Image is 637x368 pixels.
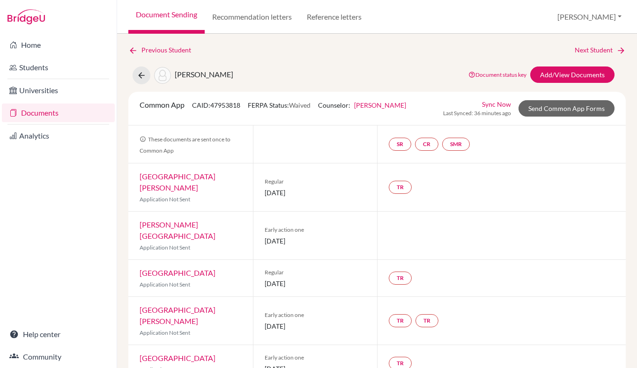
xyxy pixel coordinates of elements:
[265,353,366,362] span: Early action one
[530,66,615,83] a: Add/View Documents
[443,109,511,118] span: Last Synced: 36 minutes ago
[289,101,311,109] span: Waived
[140,244,190,251] span: Application Not Sent
[468,71,526,78] a: Document status key
[442,138,470,151] a: SMR
[175,70,233,79] span: [PERSON_NAME]
[140,305,215,325] a: [GEOGRAPHIC_DATA][PERSON_NAME]
[2,103,115,122] a: Documents
[140,136,230,154] span: These documents are sent once to Common App
[482,99,511,109] a: Sync Now
[575,45,626,55] a: Next Student
[128,45,199,55] a: Previous Student
[389,181,412,194] a: TR
[2,81,115,100] a: Universities
[389,272,412,285] a: TR
[354,101,406,109] a: [PERSON_NAME]
[265,311,366,319] span: Early action one
[265,279,366,288] span: [DATE]
[265,268,366,277] span: Regular
[140,196,190,203] span: Application Not Sent
[140,329,190,336] span: Application Not Sent
[192,101,240,109] span: CAID: 47953818
[140,353,215,362] a: [GEOGRAPHIC_DATA]
[2,58,115,77] a: Students
[140,100,185,109] span: Common App
[415,314,438,327] a: TR
[553,8,626,26] button: [PERSON_NAME]
[2,347,115,366] a: Community
[389,138,411,151] a: SR
[265,226,366,234] span: Early action one
[140,172,215,192] a: [GEOGRAPHIC_DATA][PERSON_NAME]
[518,100,615,117] a: Send Common App Forms
[265,236,366,246] span: [DATE]
[7,9,45,24] img: Bridge-U
[2,36,115,54] a: Home
[389,314,412,327] a: TR
[140,281,190,288] span: Application Not Sent
[2,325,115,344] a: Help center
[2,126,115,145] a: Analytics
[140,268,215,277] a: [GEOGRAPHIC_DATA]
[265,188,366,198] span: [DATE]
[248,101,311,109] span: FERPA Status:
[140,220,215,240] a: [PERSON_NAME][GEOGRAPHIC_DATA]
[265,177,366,186] span: Regular
[265,321,366,331] span: [DATE]
[318,101,406,109] span: Counselor:
[415,138,438,151] a: CR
